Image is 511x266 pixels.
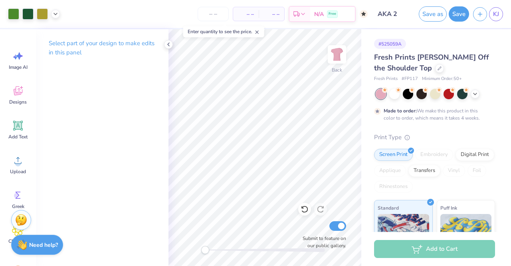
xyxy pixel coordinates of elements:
button: Save as [419,6,447,22]
div: Vinyl [443,165,465,177]
div: Screen Print [374,149,413,161]
img: Back [329,46,345,62]
a: KJ [489,7,503,21]
span: Designs [9,99,27,105]
div: Print Type [374,133,495,142]
div: Transfers [408,165,440,177]
span: Minimum Order: 50 + [422,76,462,82]
span: Standard [378,204,399,212]
div: We make this product in this color to order, which means it takes 4 weeks. [384,107,482,122]
input: Untitled Design [372,6,411,22]
span: KJ [493,10,499,19]
button: Save [449,6,469,22]
span: – – [238,10,254,18]
p: Select part of your design to make edits in this panel [49,39,156,57]
img: Puff Ink [440,214,492,254]
span: Free [329,11,336,17]
span: Image AI [9,64,28,70]
label: Submit to feature on our public gallery. [298,235,346,249]
div: Foil [467,165,486,177]
span: Puff Ink [440,204,457,212]
span: N/A [314,10,324,18]
strong: Need help? [29,241,58,249]
div: Enter quantity to see the price. [183,26,264,37]
div: Accessibility label [201,246,209,254]
div: Rhinestones [374,181,413,193]
span: – – [263,10,279,18]
div: Embroidery [415,149,453,161]
span: Clipart & logos [5,238,31,251]
span: Upload [10,168,26,175]
input: – – [198,7,229,21]
span: Fresh Prints [374,76,398,82]
div: Applique [374,165,406,177]
strong: Made to order: [384,108,417,114]
img: Standard [378,214,429,254]
span: # FP117 [402,76,418,82]
span: Add Text [8,134,28,140]
div: # 525059A [374,39,406,49]
div: Back [332,66,342,74]
div: Digital Print [456,149,494,161]
span: Fresh Prints [PERSON_NAME] Off the Shoulder Top [374,52,489,73]
span: Greek [12,203,24,210]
